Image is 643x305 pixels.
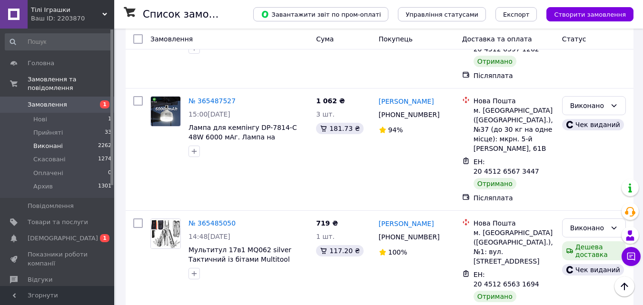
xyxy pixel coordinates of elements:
span: Нові [33,115,47,124]
span: Створити замовлення [554,11,626,18]
div: Виконано [570,223,606,233]
div: м. [GEOGRAPHIC_DATA] ([GEOGRAPHIC_DATA].), №37 (до 30 кг на одне місце): мкрн. 5-й [PERSON_NAME],... [474,106,554,153]
div: Ваш ID: 2203870 [31,14,114,23]
span: 2262 [98,142,111,150]
button: Створити замовлення [546,7,633,21]
span: Завантажити звіт по пром-оплаті [261,10,381,19]
span: Cума [316,35,334,43]
div: Виконано [570,100,606,111]
span: ЕН: 20 4512 6567 3447 [474,158,539,175]
span: 1 062 ₴ [316,97,345,105]
span: Повідомлення [28,202,74,210]
a: Лампа для кемпінгу DP-7814-С 48W 6000 мАг. Лампа на акумуляторі, Ліхтарик для кемпінгу, Аварійний... [188,124,297,160]
span: 14:48[DATE] [188,233,230,240]
span: Оплачені [33,169,63,177]
button: Наверх [614,276,634,296]
span: 3 шт. [316,110,335,118]
span: Управління статусами [406,11,478,18]
span: Замовлення [150,35,193,43]
a: № 365487527 [188,97,236,105]
span: Покупець [379,35,413,43]
span: Тілі Іграшки [31,6,102,14]
span: Головна [28,59,54,68]
span: 1274 [98,155,111,164]
span: Замовлення [28,100,67,109]
span: Доставка та оплата [462,35,532,43]
a: Фото товару [150,218,181,249]
div: Нова Пошта [474,218,554,228]
span: Показники роботи компанії [28,250,88,267]
div: 117.20 ₴ [316,245,364,256]
span: Скасовані [33,155,66,164]
a: [PERSON_NAME] [379,97,434,106]
span: Відгуки [28,275,52,284]
span: [PHONE_NUMBER] [379,233,440,241]
span: Виконані [33,142,63,150]
span: Експорт [503,11,530,18]
span: 1 [100,234,109,242]
div: Отримано [474,178,516,189]
span: 33 [105,128,111,137]
span: 100% [388,248,407,256]
a: Фото товару [150,96,181,127]
img: Фото товару [151,97,180,126]
button: Завантажити звіт по пром-оплаті [253,7,388,21]
span: 94% [388,126,403,134]
span: ЕН: 20 4512 6563 1694 [474,271,539,288]
span: Архив [33,182,53,191]
span: 0 [108,169,111,177]
button: Експорт [495,7,537,21]
div: Чек виданий [562,119,624,130]
span: 15:00[DATE] [188,110,230,118]
span: Прийняті [33,128,63,137]
a: № 365485050 [188,219,236,227]
a: Мультитул 17в1 MQ062 silver Тактичний із бітами Multitool [188,246,291,263]
span: Замовлення та повідомлення [28,75,114,92]
input: Пошук [5,33,112,50]
span: 1 [100,100,109,108]
span: 719 ₴ [316,219,338,227]
span: 1301 [98,182,111,191]
span: 1 шт. [316,233,335,240]
span: Статус [562,35,586,43]
span: [DEMOGRAPHIC_DATA] [28,234,98,243]
button: Чат з покупцем [622,247,641,266]
div: 181.73 ₴ [316,123,364,134]
div: Отримано [474,291,516,302]
div: Отримано [474,56,516,67]
div: Дешева доставка [562,241,626,260]
div: Післяплата [474,193,554,203]
span: [PHONE_NUMBER] [379,111,440,118]
h1: Список замовлень [143,9,239,20]
div: м. [GEOGRAPHIC_DATA] ([GEOGRAPHIC_DATA].), №1: вул. [STREET_ADDRESS] [474,228,554,266]
span: Товари та послуги [28,218,88,226]
span: 1 [108,115,111,124]
a: [PERSON_NAME] [379,219,434,228]
button: Управління статусами [398,7,486,21]
div: Нова Пошта [474,96,554,106]
div: Чек виданий [562,264,624,275]
div: Післяплата [474,71,554,80]
a: Створити замовлення [537,10,633,18]
img: Фото товару [151,219,180,248]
